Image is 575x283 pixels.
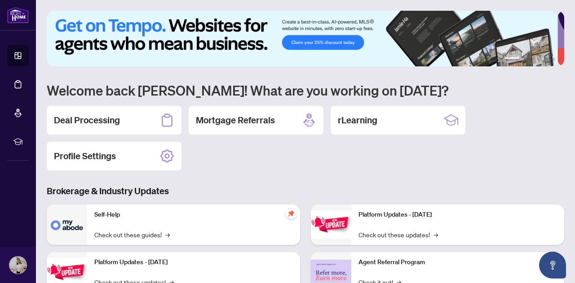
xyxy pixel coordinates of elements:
[537,57,541,61] button: 4
[47,82,564,99] h1: Welcome back [PERSON_NAME]! What are you working on [DATE]?
[94,230,170,239] a: Check out these guides!→
[196,114,275,126] h2: Mortgage Referrals
[433,230,438,239] span: →
[47,205,87,245] img: Self-Help
[338,114,377,126] h2: rLearning
[358,230,438,239] a: Check out these updates!→
[358,210,557,220] p: Platform Updates - [DATE]
[539,252,566,279] button: Open asap
[47,185,564,197] h3: Brokerage & Industry Updates
[9,257,27,274] img: Profile Icon
[505,57,519,61] button: 1
[54,114,120,126] h2: Deal Processing
[286,208,296,219] span: pushpin
[552,57,555,61] button: 6
[544,57,548,61] button: 5
[94,210,293,220] p: Self-Help
[7,7,29,23] img: logo
[47,11,557,66] img: Slide 0
[523,57,526,61] button: 2
[94,257,293,267] p: Platform Updates - [DATE]
[530,57,534,61] button: 3
[311,210,351,239] img: Platform Updates - June 23, 2025
[358,257,557,267] p: Agent Referral Program
[165,230,170,239] span: →
[54,150,116,162] h2: Profile Settings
